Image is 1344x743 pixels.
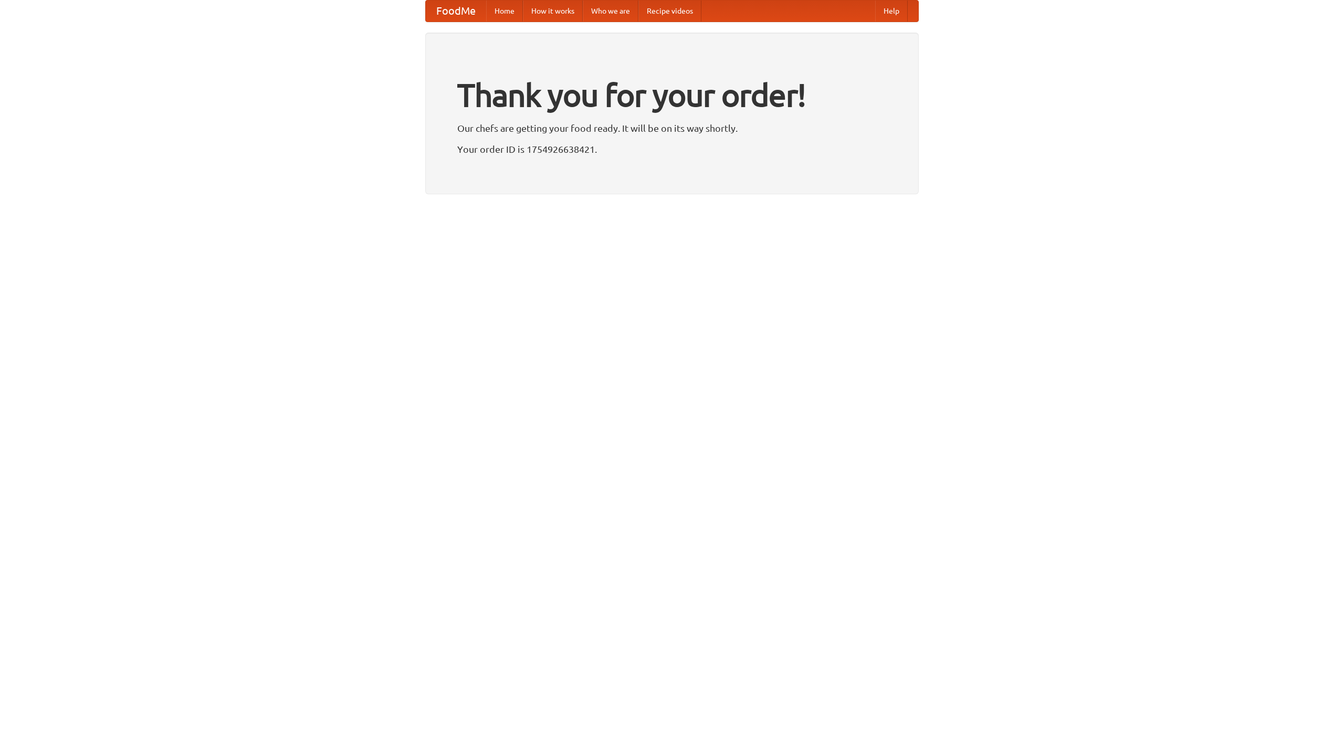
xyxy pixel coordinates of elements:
a: Help [875,1,908,22]
h1: Thank you for your order! [457,70,887,120]
p: Our chefs are getting your food ready. It will be on its way shortly. [457,120,887,136]
p: Your order ID is 1754926638421. [457,141,887,157]
a: FoodMe [426,1,486,22]
a: Home [486,1,523,22]
a: How it works [523,1,583,22]
a: Who we are [583,1,638,22]
a: Recipe videos [638,1,701,22]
